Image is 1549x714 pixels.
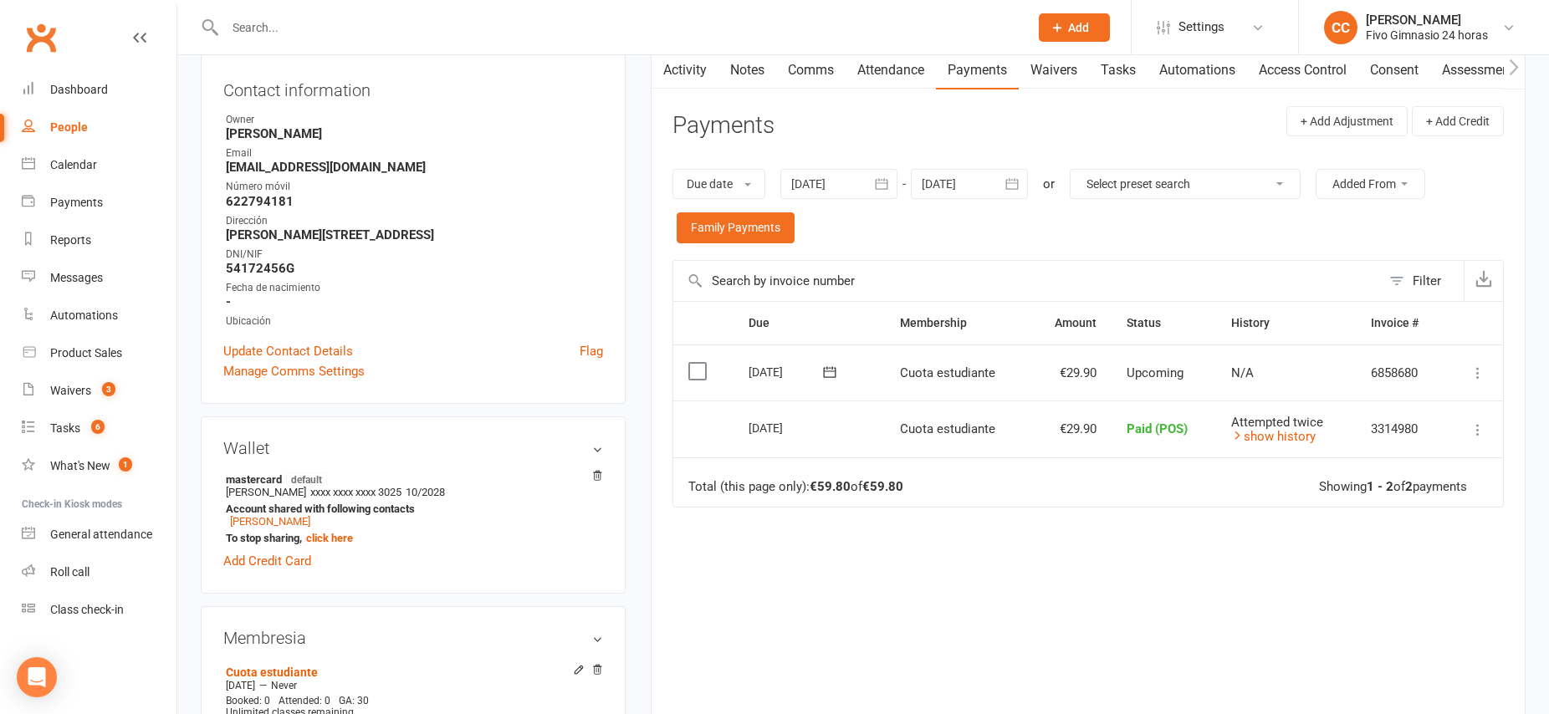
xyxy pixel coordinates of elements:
[22,184,176,222] a: Payments
[1127,365,1183,380] span: Upcoming
[1216,302,1356,344] th: History
[22,146,176,184] a: Calendar
[226,261,603,276] strong: 54172456G
[22,447,176,485] a: What's New1
[1356,400,1445,457] td: 3314980
[900,421,995,436] span: Cuota estudiante
[91,420,105,434] span: 6
[226,532,595,544] strong: To stop sharing,
[1029,344,1112,401] td: €29.90
[22,71,176,109] a: Dashboard
[226,126,603,141] strong: [PERSON_NAME]
[226,502,595,515] strong: Account shared with following contacts
[846,51,936,89] a: Attendance
[226,213,603,229] div: Dirección
[776,51,846,89] a: Comms
[1019,51,1089,89] a: Waivers
[1112,302,1216,344] th: Status
[223,439,603,457] h3: Wallet
[22,297,176,334] a: Automations
[1405,479,1413,494] strong: 2
[936,51,1019,89] a: Payments
[1356,344,1445,401] td: 6858680
[22,591,176,629] a: Class kiosk mode
[22,553,176,591] a: Roll call
[1319,480,1467,494] div: Showing of payments
[50,271,103,284] div: Messages
[900,365,995,380] span: Cuota estudiante
[50,309,118,322] div: Automations
[223,341,353,361] a: Update Contact Details
[580,341,603,361] a: Flag
[223,470,603,547] li: [PERSON_NAME]
[1381,261,1464,301] button: Filter
[749,359,826,385] div: [DATE]
[1324,11,1357,44] div: CC
[677,212,795,242] a: Family Payments
[339,695,369,706] span: GA: 30
[1367,479,1393,494] strong: 1 - 2
[50,528,152,541] div: General attendance
[226,179,603,195] div: Número móvil
[1316,169,1425,199] button: Added From
[22,372,176,410] a: Waivers 3
[1430,51,1532,89] a: Assessments
[50,233,91,247] div: Reports
[22,410,176,447] a: Tasks 6
[226,194,603,209] strong: 622794181
[50,346,122,360] div: Product Sales
[17,657,57,697] div: Open Intercom Messenger
[1366,28,1488,43] div: Fivo Gimnasio 24 horas
[226,666,318,679] a: Cuota estudiante
[22,516,176,553] a: General attendance kiosk mode
[1068,21,1089,34] span: Add
[223,629,603,647] h3: Membresia
[1231,429,1316,444] a: show history
[22,222,176,259] a: Reports
[734,302,885,344] th: Due
[226,680,255,691] span: [DATE]
[50,120,88,134] div: People
[50,565,89,579] div: Roll call
[286,472,327,486] span: default
[119,457,132,472] span: 1
[222,679,603,692] div: —
[749,415,826,441] div: [DATE]
[810,479,851,494] strong: €59.80
[50,421,80,435] div: Tasks
[226,112,603,128] div: Owner
[226,280,603,296] div: Fecha de nacimiento
[1247,51,1358,89] a: Access Control
[226,160,603,175] strong: [EMAIL_ADDRESS][DOMAIN_NAME]
[220,16,1017,39] input: Search...
[102,382,115,396] span: 3
[1358,51,1430,89] a: Consent
[226,145,603,161] div: Email
[271,680,297,691] span: Never
[885,302,1029,344] th: Membership
[1029,400,1112,457] td: €29.90
[718,51,776,89] a: Notes
[862,479,903,494] strong: €59.80
[226,314,603,329] div: Ubicación
[306,532,353,544] a: click here
[223,361,365,381] a: Manage Comms Settings
[652,51,718,89] a: Activity
[50,83,108,96] div: Dashboard
[672,169,765,199] button: Due date
[22,109,176,146] a: People
[1127,421,1188,436] span: Paid (POS)
[226,472,595,486] strong: mastercard
[223,74,603,99] h3: Contact information
[1231,415,1323,430] span: Attempted twice
[230,515,310,528] a: [PERSON_NAME]
[406,486,445,498] span: 10/2028
[226,294,603,309] strong: -
[1043,174,1055,194] div: or
[50,196,103,209] div: Payments
[223,551,311,571] a: Add Credit Card
[20,17,62,59] a: Clubworx
[672,113,774,139] h3: Payments
[310,486,401,498] span: xxxx xxxx xxxx 3025
[22,334,176,372] a: Product Sales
